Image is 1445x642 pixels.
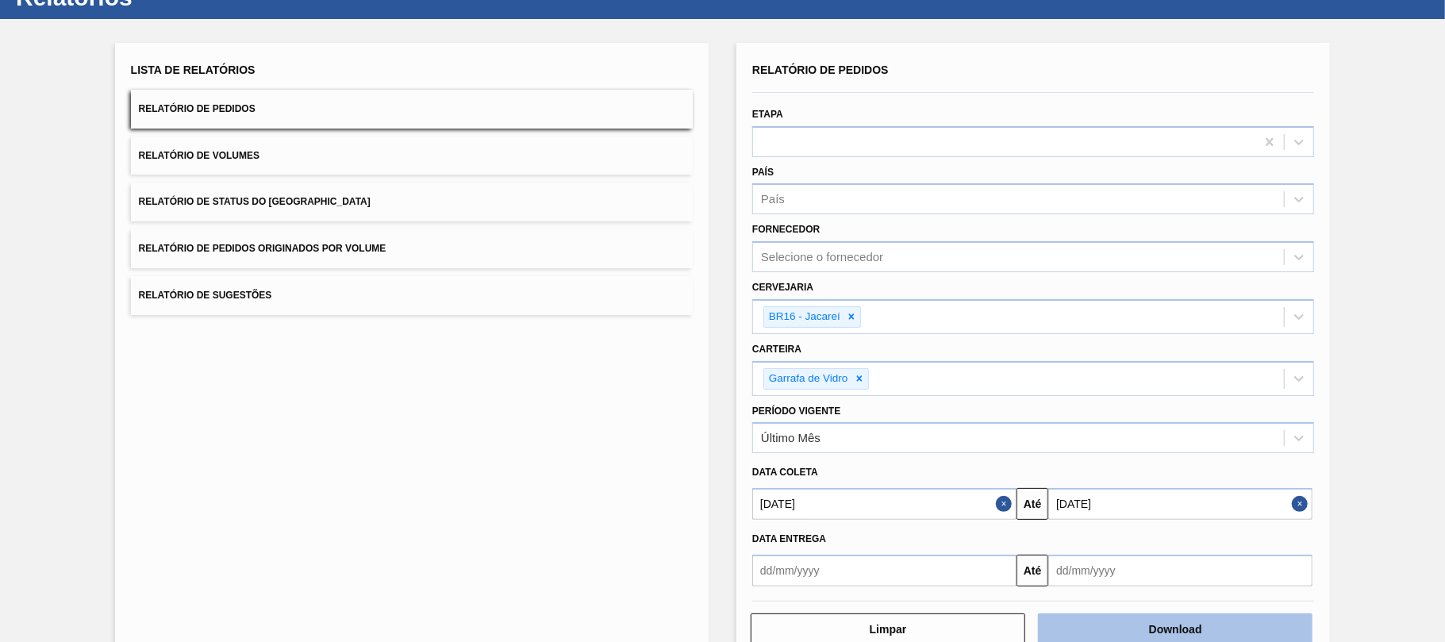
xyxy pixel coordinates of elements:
label: Fornecedor [752,224,820,235]
input: dd/mm/yyyy [1048,488,1312,520]
button: Relatório de Volumes [131,136,693,175]
span: Relatório de Sugestões [139,290,272,301]
button: Relatório de Status do [GEOGRAPHIC_DATA] [131,183,693,221]
span: Lista de Relatórios [131,63,256,76]
div: País [761,193,785,206]
button: Até [1016,488,1048,520]
input: dd/mm/yyyy [1048,555,1312,586]
span: Data Entrega [752,533,826,544]
span: Relatório de Status do [GEOGRAPHIC_DATA] [139,196,371,207]
label: Etapa [752,109,783,120]
div: Último Mês [761,432,820,445]
span: Relatório de Pedidos Originados por Volume [139,243,386,254]
span: Relatório de Pedidos [752,63,889,76]
span: Relatório de Volumes [139,150,259,161]
label: Período Vigente [752,406,840,417]
label: Carteira [752,344,801,355]
span: Relatório de Pedidos [139,103,256,114]
button: Relatório de Pedidos Originados por Volume [131,229,693,268]
input: dd/mm/yyyy [752,488,1016,520]
input: dd/mm/yyyy [752,555,1016,586]
div: Selecione o fornecedor [761,251,883,264]
button: Close [1292,488,1312,520]
button: Close [996,488,1016,520]
button: Até [1016,555,1048,586]
label: País [752,167,774,178]
button: Relatório de Pedidos [131,90,693,129]
div: BR16 - Jacareí [764,307,843,327]
label: Cervejaria [752,282,813,293]
button: Relatório de Sugestões [131,276,693,315]
span: Data coleta [752,467,818,478]
div: Garrafa de Vidro [764,369,851,389]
